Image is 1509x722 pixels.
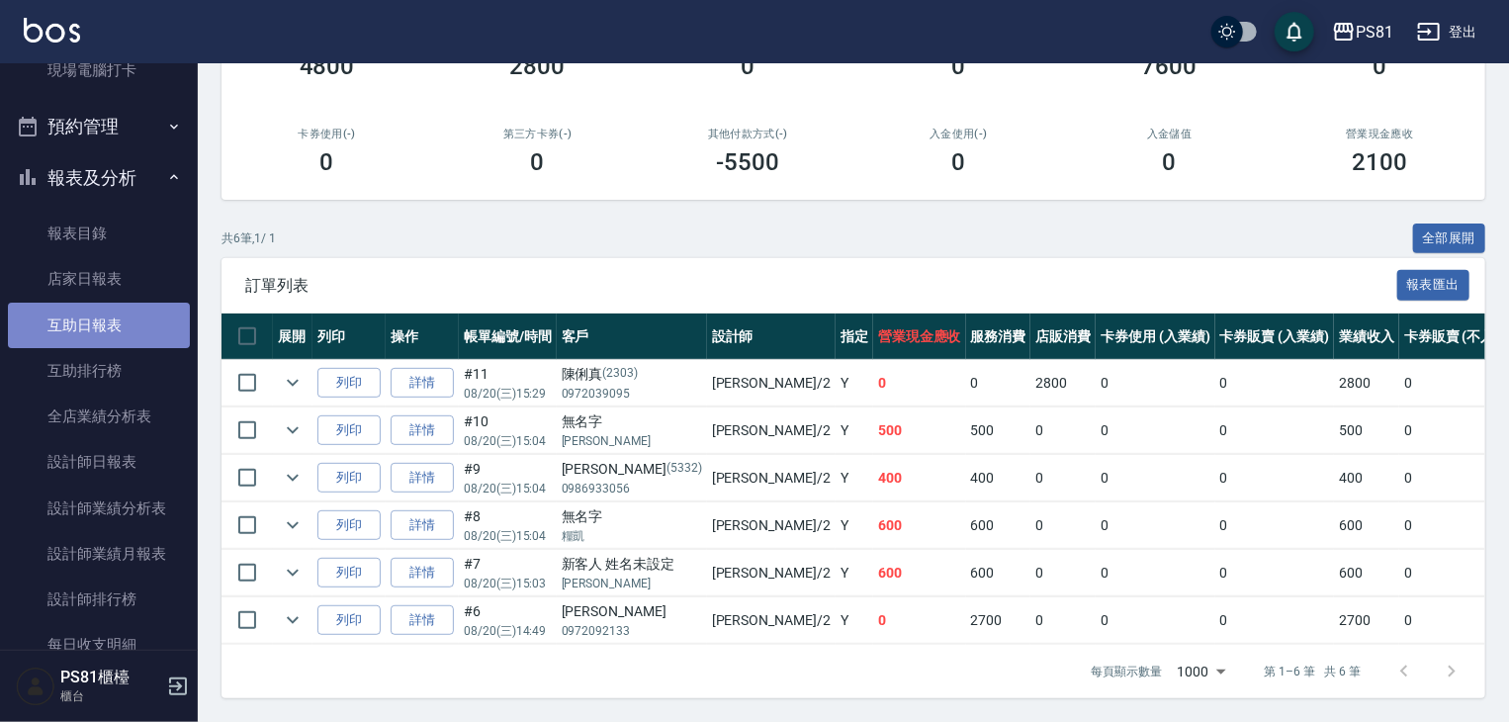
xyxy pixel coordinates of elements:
[666,128,830,140] h2: 其他付款方式(-)
[8,256,190,302] a: 店家日報表
[1030,407,1096,454] td: 0
[391,605,454,636] a: 詳情
[952,52,966,80] h3: 0
[966,314,1031,360] th: 服務消費
[836,550,873,596] td: Y
[836,407,873,454] td: Y
[391,368,454,399] a: 詳情
[1215,455,1335,501] td: 0
[562,601,702,622] div: [PERSON_NAME]
[300,52,355,80] h3: 4800
[464,527,552,545] p: 08/20 (三) 15:04
[1334,360,1399,406] td: 2800
[60,687,161,705] p: 櫃台
[8,531,190,577] a: 設計師業績月報表
[273,314,312,360] th: 展開
[1324,12,1401,52] button: PS81
[1030,314,1096,360] th: 店販消費
[1096,360,1215,406] td: 0
[562,480,702,497] p: 0986933056
[717,148,780,176] h3: -5500
[562,364,702,385] div: 陳俐真
[1215,360,1335,406] td: 0
[557,314,707,360] th: 客戶
[1096,314,1215,360] th: 卡券使用 (入業績)
[836,314,873,360] th: 指定
[459,407,557,454] td: #10
[1334,597,1399,644] td: 2700
[278,415,308,445] button: expand row
[742,52,755,80] h3: 0
[562,506,702,527] div: 無名字
[1374,52,1387,80] h3: 0
[464,622,552,640] p: 08/20 (三) 14:49
[464,575,552,592] p: 08/20 (三) 15:03
[873,407,966,454] td: 500
[278,510,308,540] button: expand row
[24,18,80,43] img: Logo
[317,558,381,588] button: 列印
[1030,550,1096,596] td: 0
[459,455,557,501] td: #9
[836,597,873,644] td: Y
[1096,455,1215,501] td: 0
[966,407,1031,454] td: 500
[317,368,381,399] button: 列印
[1088,128,1251,140] h2: 入金儲值
[873,360,966,406] td: 0
[707,407,836,454] td: [PERSON_NAME] /2
[1096,502,1215,549] td: 0
[562,459,702,480] div: [PERSON_NAME]
[1170,645,1233,698] div: 1000
[1215,314,1335,360] th: 卡券販賣 (入業績)
[562,554,702,575] div: 新客人 姓名未設定
[245,128,408,140] h2: 卡券使用(-)
[16,667,55,706] img: Person
[312,314,386,360] th: 列印
[317,415,381,446] button: 列印
[1030,502,1096,549] td: 0
[836,455,873,501] td: Y
[1096,407,1215,454] td: 0
[877,128,1040,140] h2: 入金使用(-)
[873,502,966,549] td: 600
[8,348,190,394] a: 互助排行榜
[562,622,702,640] p: 0972092133
[836,360,873,406] td: Y
[1215,407,1335,454] td: 0
[1142,52,1198,80] h3: 7600
[966,597,1031,644] td: 2700
[456,128,619,140] h2: 第三方卡券(-)
[459,360,557,406] td: #11
[1030,455,1096,501] td: 0
[317,463,381,494] button: 列印
[386,314,459,360] th: 操作
[966,502,1031,549] td: 600
[317,510,381,541] button: 列印
[8,101,190,152] button: 預約管理
[873,550,966,596] td: 600
[707,455,836,501] td: [PERSON_NAME] /2
[836,502,873,549] td: Y
[707,314,836,360] th: 設計師
[966,455,1031,501] td: 400
[1397,275,1470,294] a: 報表匯出
[1334,550,1399,596] td: 600
[278,368,308,398] button: expand row
[8,303,190,348] a: 互助日報表
[1353,148,1408,176] h3: 2100
[1334,314,1399,360] th: 業績收入
[8,577,190,622] a: 設計師排行榜
[666,459,702,480] p: (5332)
[459,550,557,596] td: #7
[1265,663,1361,680] p: 第 1–6 筆 共 6 筆
[1413,224,1486,254] button: 全部展開
[1334,455,1399,501] td: 400
[952,148,966,176] h3: 0
[1356,20,1393,45] div: PS81
[1409,14,1485,50] button: 登出
[391,558,454,588] a: 詳情
[464,385,552,403] p: 08/20 (三) 15:29
[320,148,334,176] h3: 0
[459,502,557,549] td: #8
